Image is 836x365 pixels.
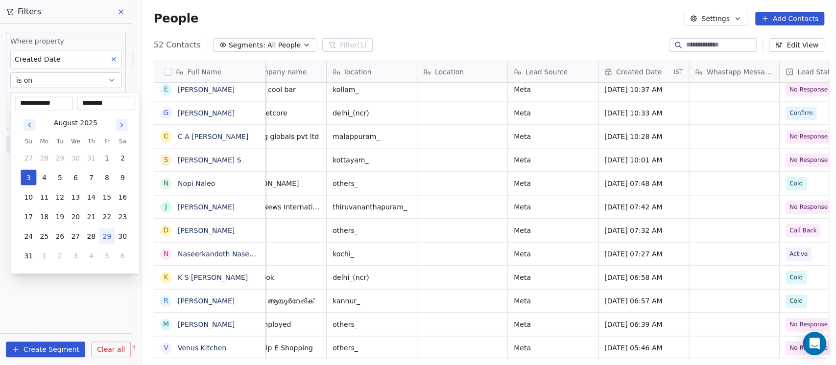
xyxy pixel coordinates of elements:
button: 5 [99,248,115,263]
button: 3 [21,169,36,185]
button: 13 [68,189,83,205]
button: 15 [99,189,115,205]
button: 1 [99,150,115,165]
button: 31 [21,248,36,263]
th: Wednesday [68,136,83,146]
button: 27 [68,228,83,244]
button: 22 [99,208,115,224]
button: 3 [68,248,83,263]
button: 4 [83,248,99,263]
button: 8 [99,169,115,185]
button: 17 [21,208,36,224]
button: 1 [36,248,52,263]
button: 6 [68,169,83,185]
th: Saturday [115,136,130,146]
button: 19 [52,208,68,224]
th: Friday [99,136,115,146]
th: Thursday [83,136,99,146]
button: 7 [83,169,99,185]
button: 28 [83,228,99,244]
button: 28 [36,150,52,165]
button: 11 [36,189,52,205]
button: 25 [36,228,52,244]
th: Tuesday [52,136,68,146]
div: August 2025 [54,118,97,128]
button: 29 [99,228,115,244]
button: 2 [115,150,130,165]
button: 2 [52,248,68,263]
button: 30 [68,150,83,165]
button: 24 [21,228,36,244]
button: 10 [21,189,36,205]
th: Sunday [21,136,36,146]
button: 5 [52,169,68,185]
button: 26 [52,228,68,244]
button: Go to next month [115,118,128,132]
button: Go to previous month [23,118,36,132]
button: 23 [115,208,130,224]
button: 6 [115,248,130,263]
button: 30 [115,228,130,244]
button: 29 [52,150,68,165]
th: Monday [36,136,52,146]
button: 20 [68,208,83,224]
button: 16 [115,189,130,205]
button: 9 [115,169,130,185]
button: 31 [83,150,99,165]
button: 12 [52,189,68,205]
button: 21 [83,208,99,224]
button: 14 [83,189,99,205]
button: 4 [36,169,52,185]
button: 27 [21,150,36,165]
button: 18 [36,208,52,224]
